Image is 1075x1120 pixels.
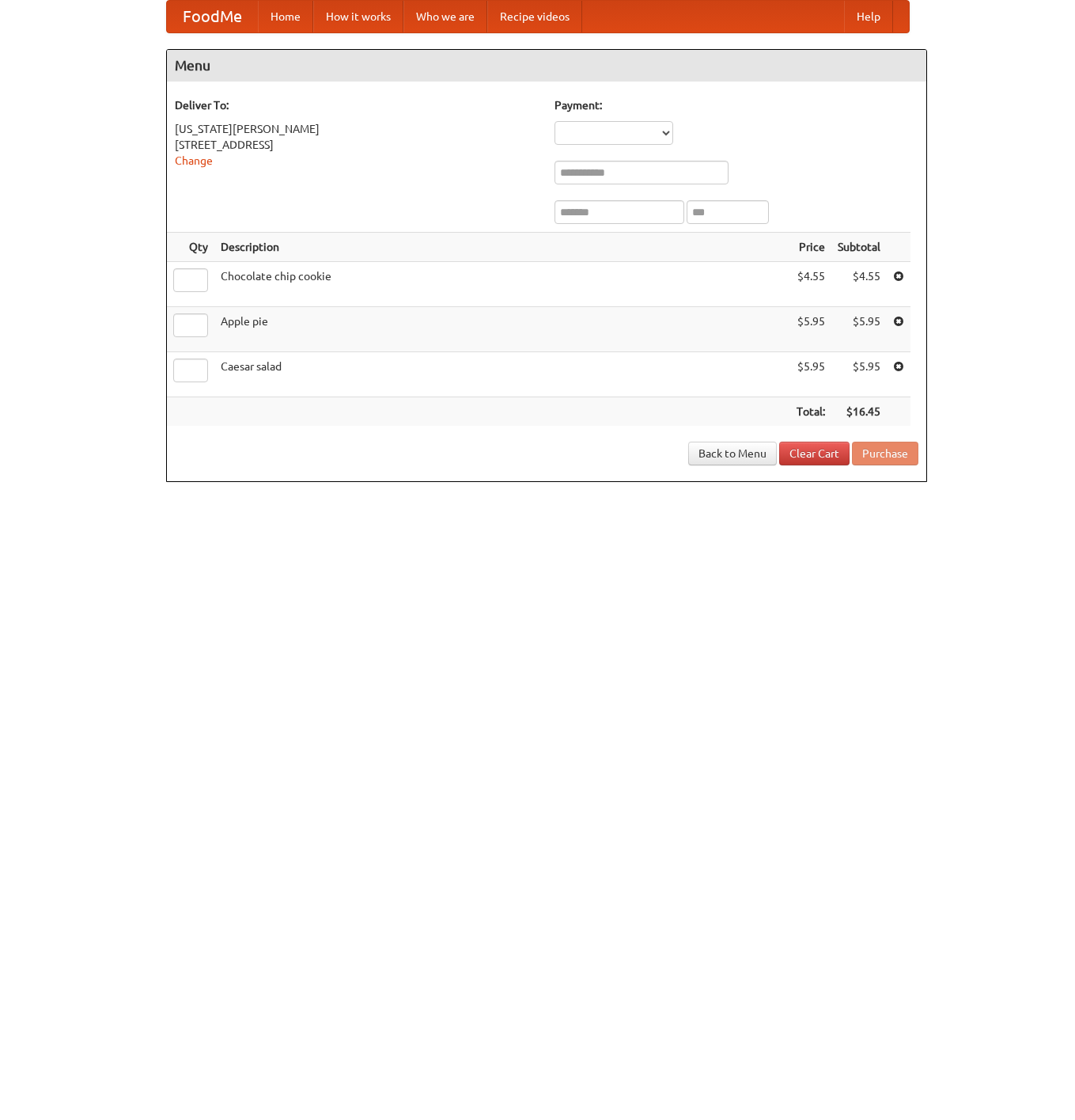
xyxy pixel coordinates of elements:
[258,1,313,32] a: Home
[214,262,790,307] td: Chocolate chip cookie
[831,397,887,427] th: $16.45
[779,442,850,465] a: Clear Cart
[175,137,539,153] div: [STREET_ADDRESS]
[831,352,887,397] td: $5.95
[214,233,790,262] th: Description
[831,262,887,307] td: $4.55
[487,1,582,32] a: Recipe videos
[790,262,831,307] td: $4.55
[167,233,214,262] th: Qty
[313,1,403,32] a: How it works
[790,352,831,397] td: $5.95
[214,352,790,397] td: Caesar salad
[790,307,831,352] td: $5.95
[844,1,893,32] a: Help
[403,1,487,32] a: Who we are
[214,307,790,352] td: Apple pie
[175,121,539,137] div: [US_STATE][PERSON_NAME]
[831,233,887,262] th: Subtotal
[831,307,887,352] td: $5.95
[852,442,918,465] button: Purchase
[688,442,777,465] a: Back to Menu
[167,1,258,32] a: FoodMe
[167,50,926,82] h4: Menu
[175,154,213,167] a: Change
[175,97,539,113] h5: Deliver To:
[790,233,831,262] th: Price
[555,97,918,113] h5: Payment:
[790,397,831,427] th: Total:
